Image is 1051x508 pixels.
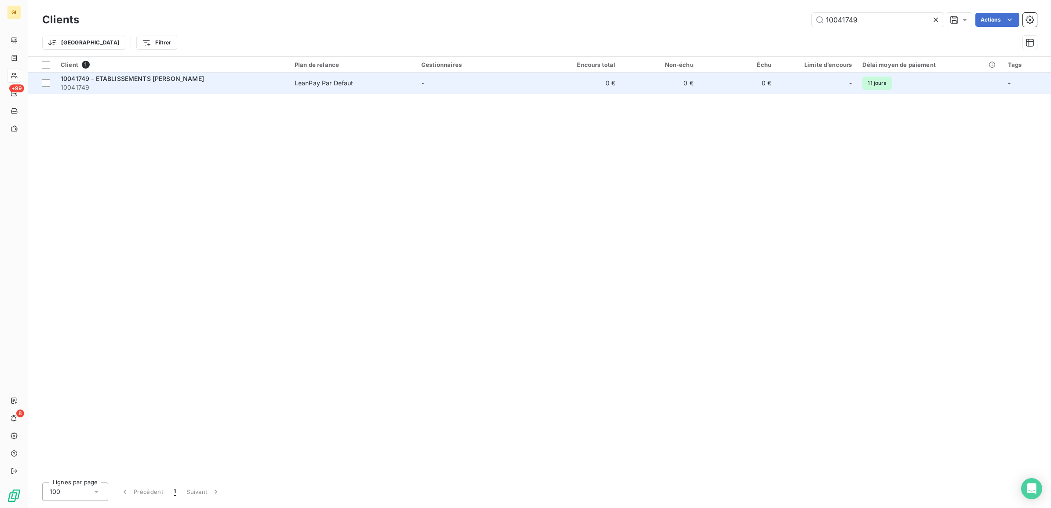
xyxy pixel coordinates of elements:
[862,77,891,90] span: 11 jours
[862,61,997,68] div: Délai moyen de paiement
[136,36,177,50] button: Filtrer
[295,61,411,68] div: Plan de relance
[61,61,78,68] span: Client
[295,79,354,88] div: LeanPay Par Defaut
[9,84,24,92] span: +99
[626,61,693,68] div: Non-échu
[42,12,79,28] h3: Clients
[7,5,21,19] div: GI
[174,487,176,496] span: 1
[1008,61,1046,68] div: Tags
[620,73,698,94] td: 0 €
[61,83,284,92] span: 10041749
[812,13,944,27] input: Rechercher
[1021,478,1042,499] div: Open Intercom Messenger
[704,61,771,68] div: Échu
[421,61,537,68] div: Gestionnaires
[181,482,226,501] button: Suivant
[849,79,852,88] span: -
[543,73,620,94] td: 0 €
[975,13,1019,27] button: Actions
[1008,79,1011,87] span: -
[61,75,204,82] span: 10041749 - ETABLISSEMENTS [PERSON_NAME]
[168,482,181,501] button: 1
[42,36,125,50] button: [GEOGRAPHIC_DATA]
[50,487,60,496] span: 100
[421,79,424,87] span: -
[548,61,615,68] div: Encours total
[699,73,777,94] td: 0 €
[782,61,852,68] div: Limite d’encours
[115,482,168,501] button: Précédent
[16,409,24,417] span: 8
[7,489,21,503] img: Logo LeanPay
[82,61,90,69] span: 1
